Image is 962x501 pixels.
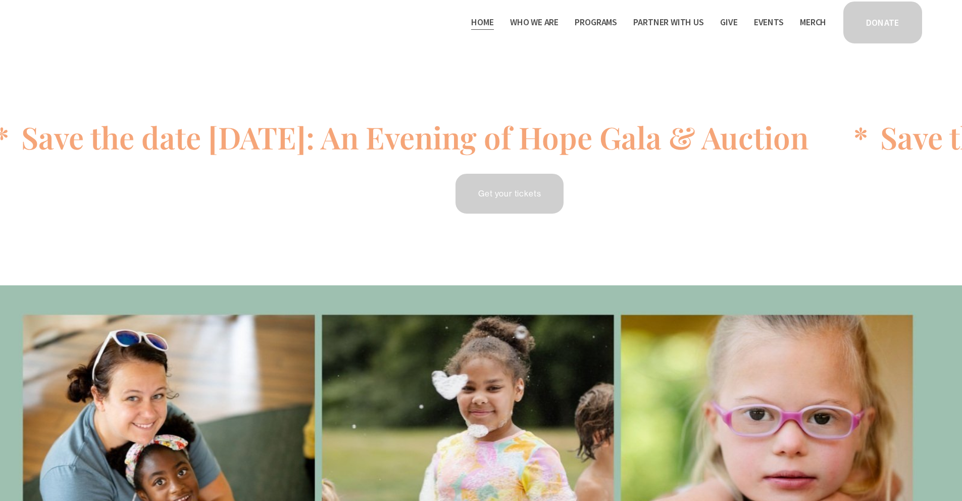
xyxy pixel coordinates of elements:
span: Partner With Us [633,15,703,30]
a: Merch [800,14,826,30]
a: Give [720,14,737,30]
a: folder dropdown [510,14,559,30]
a: folder dropdown [633,14,703,30]
span: Who We Are [510,15,559,30]
a: folder dropdown [575,14,617,30]
a: Events [754,14,784,30]
a: Home [471,14,493,30]
a: Get your tickets [454,172,565,215]
span: Programs [575,15,617,30]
